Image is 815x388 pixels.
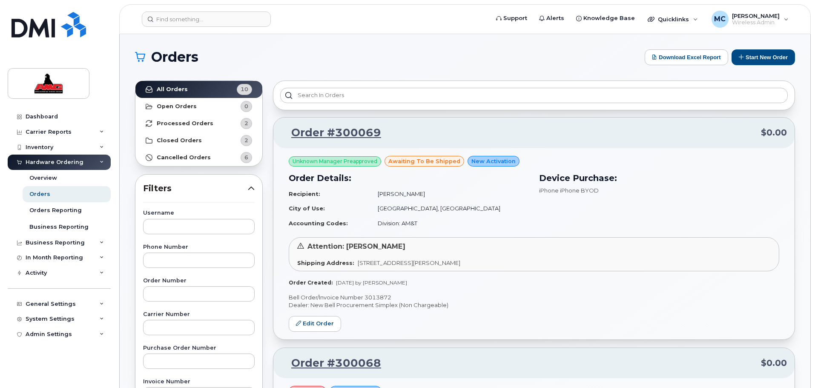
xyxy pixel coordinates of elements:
td: [GEOGRAPHIC_DATA], [GEOGRAPHIC_DATA] [370,201,529,216]
span: 2 [244,119,248,127]
label: Username [143,210,255,216]
strong: Processed Orders [157,120,213,127]
strong: Order Created: [289,279,333,286]
label: Invoice Number [143,379,255,385]
a: Processed Orders2 [135,115,262,132]
label: Purchase Order Number [143,345,255,351]
span: iPhone iPhone BYOD [539,187,599,194]
a: Cancelled Orders6 [135,149,262,166]
a: Edit Order [289,316,341,332]
a: Order #300069 [281,125,381,141]
span: 0 [244,102,248,110]
span: Orders [151,51,198,63]
a: Open Orders0 [135,98,262,115]
button: Download Excel Report [645,49,728,65]
span: 2 [244,136,248,144]
button: Start New Order [732,49,795,65]
strong: Recipient: [289,190,320,197]
span: [STREET_ADDRESS][PERSON_NAME] [358,259,460,266]
span: $0.00 [761,357,787,369]
strong: Open Orders [157,103,197,110]
p: Bell Order/Invoice Number 3013872 [289,293,779,302]
strong: All Orders [157,86,188,93]
strong: City of Use: [289,205,325,212]
strong: Cancelled Orders [157,154,211,161]
strong: Closed Orders [157,137,202,144]
td: Division: AM&T [370,216,529,231]
span: $0.00 [761,126,787,139]
td: [PERSON_NAME] [370,187,529,201]
span: New Activation [471,157,516,165]
label: Carrier Number [143,312,255,317]
label: Phone Number [143,244,255,250]
h3: Device Purchase: [539,172,779,184]
span: [DATE] by [PERSON_NAME] [336,279,407,286]
strong: Shipping Address: [297,259,354,266]
h3: Order Details: [289,172,529,184]
span: Attention: [PERSON_NAME] [307,242,405,250]
span: awaiting to be shipped [388,157,460,165]
a: Closed Orders2 [135,132,262,149]
span: Filters [143,182,248,195]
span: Unknown Manager Preapproved [293,158,377,165]
p: Dealer: New Bell Procurement Simplex (Non Chargeable) [289,301,779,309]
label: Order Number [143,278,255,284]
span: 10 [241,85,248,93]
a: All Orders10 [135,81,262,98]
span: 6 [244,153,248,161]
input: Search in orders [280,88,788,103]
a: Order #300068 [281,356,381,371]
strong: Accounting Codes: [289,220,348,227]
